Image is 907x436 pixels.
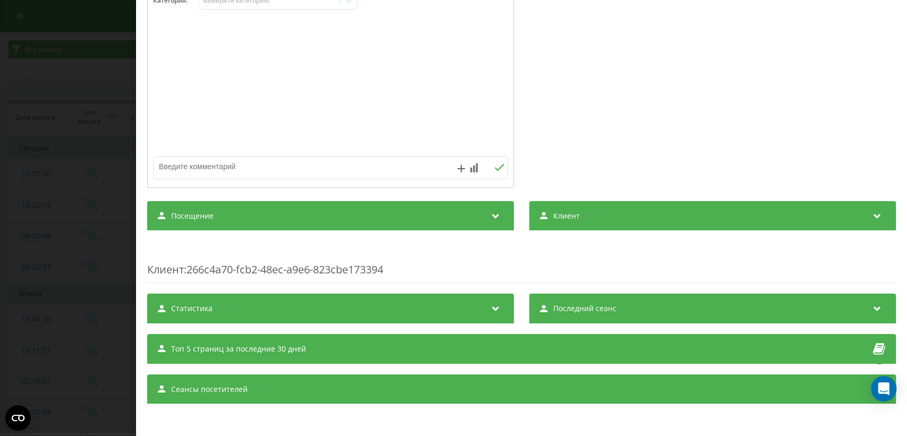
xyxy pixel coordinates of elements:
div: : 266c4a70-fcb2-48ec-a9e6-823cbe173394 [147,241,896,283]
span: Клиент [147,262,184,276]
span: Статистика [171,303,213,314]
div: Open Intercom Messenger [871,376,896,401]
span: Клиент [553,211,580,221]
span: Сеансы посетителей [171,384,248,395]
span: Последний сеанс [553,303,616,314]
span: Посещение [171,211,214,221]
button: Open CMP widget [5,405,31,431]
span: Топ 5 страниц за последние 30 дней [171,343,306,354]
